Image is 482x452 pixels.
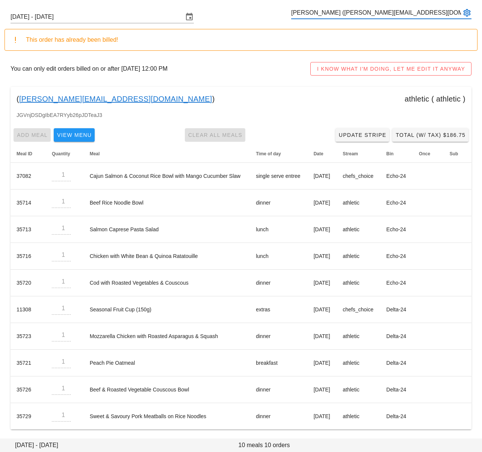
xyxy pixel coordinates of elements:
span: View Menu [57,132,92,138]
td: [DATE] [308,190,337,216]
td: Beef & Roasted Vegetable Couscous Bowl [84,376,250,403]
td: dinner [250,190,307,216]
td: [DATE] [308,163,337,190]
td: Cajun Salmon & Coconut Rice Bowl with Mango Cucumber Slaw [84,163,250,190]
th: Stream: Not sorted. Activate to sort ascending. [337,145,380,163]
td: dinner [250,323,307,350]
td: Echo-24 [380,190,413,216]
td: Delta-24 [380,296,413,323]
td: 35713 [11,216,46,243]
td: Sweet & Savoury Pork Meatballs on Rice Noodles [84,403,250,429]
th: Sub: Not sorted. Activate to sort ascending. [444,145,471,163]
td: [DATE] [308,216,337,243]
td: [DATE] [308,376,337,403]
a: [PERSON_NAME][EMAIL_ADDRESS][DOMAIN_NAME] [19,93,212,105]
span: Date [314,151,323,156]
input: Search by email or name [291,7,461,19]
td: athletic [337,190,380,216]
td: [DATE] [308,350,337,376]
td: 35720 [11,270,46,296]
td: chefs_choice [337,163,380,190]
td: lunch [250,243,307,270]
td: Echo-24 [380,163,413,190]
span: This order has already been billed! [26,36,118,43]
td: 35716 [11,243,46,270]
td: Mozzarella Chicken with Roasted Asparagus & Squash [84,323,250,350]
span: Bin [386,151,393,156]
td: Chicken with White Bean & Quinoa Ratatouille [84,243,250,270]
span: Total (w/ Tax) $186.75 [395,132,465,138]
td: Seasonal Fruit Cup (150g) [84,296,250,323]
td: Delta-24 [380,350,413,376]
td: Echo-24 [380,243,413,270]
td: athletic [337,216,380,243]
th: Once: Not sorted. Activate to sort ascending. [413,145,444,163]
td: Echo-24 [380,216,413,243]
button: appended action [462,8,471,17]
td: Peach Pie Oatmeal [84,350,250,376]
td: dinner [250,376,307,403]
span: Sub [450,151,458,156]
a: Update Stripe [335,128,390,142]
td: 35726 [11,376,46,403]
td: [DATE] [308,270,337,296]
td: [DATE] [308,403,337,429]
th: Quantity: Not sorted. Activate to sort ascending. [46,145,84,163]
td: Delta-24 [380,376,413,403]
button: View Menu [54,128,95,142]
td: athletic [337,350,380,376]
span: Stream [343,151,358,156]
span: Time of day [256,151,281,156]
td: extras [250,296,307,323]
td: chefs_choice [337,296,380,323]
button: Total (w/ Tax) $186.75 [392,128,468,142]
td: athletic [337,243,380,270]
td: Salmon Caprese Pasta Salad [84,216,250,243]
td: [DATE] [308,243,337,270]
div: athletic ( athletic ) [405,93,465,105]
td: Cod with Roasted Vegetables & Couscous [84,270,250,296]
td: lunch [250,216,307,243]
td: 11308 [11,296,46,323]
td: [DATE] [308,323,337,350]
td: dinner [250,270,307,296]
div: You can only edit orders billed on or after [DATE] 12:00 PM [5,57,477,81]
td: 35714 [11,190,46,216]
span: Update Stripe [338,132,387,138]
span: Meal [90,151,100,156]
td: [DATE] [308,296,337,323]
td: Echo-24 [380,270,413,296]
td: Delta-24 [380,323,413,350]
td: 35721 [11,350,46,376]
th: Date: Not sorted. Activate to sort ascending. [308,145,337,163]
span: Quantity [52,151,70,156]
span: I KNOW WHAT I'M DOING, LET ME EDIT IT ANYWAY [317,66,465,72]
div: JGVnjDSDgIbEA7RYyb26pJDTeaJ3 [11,111,471,125]
th: Time of day: Not sorted. Activate to sort ascending. [250,145,307,163]
td: athletic [337,323,380,350]
td: 35723 [11,323,46,350]
td: single serve entree [250,163,307,190]
span: Once [419,151,430,156]
div: ( ) [11,87,471,111]
td: athletic [337,270,380,296]
span: Meal ID [17,151,32,156]
td: Beef Rice Noodle Bowl [84,190,250,216]
td: athletic [337,376,380,403]
td: 37082 [11,163,46,190]
td: Delta-24 [380,403,413,429]
th: Bin: Not sorted. Activate to sort ascending. [380,145,413,163]
th: Meal: Not sorted. Activate to sort ascending. [84,145,250,163]
td: 35729 [11,403,46,429]
th: Meal ID: Not sorted. Activate to sort ascending. [11,145,46,163]
td: dinner [250,403,307,429]
td: athletic [337,403,380,429]
button: I KNOW WHAT I'M DOING, LET ME EDIT IT ANYWAY [310,62,471,76]
td: breakfast [250,350,307,376]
